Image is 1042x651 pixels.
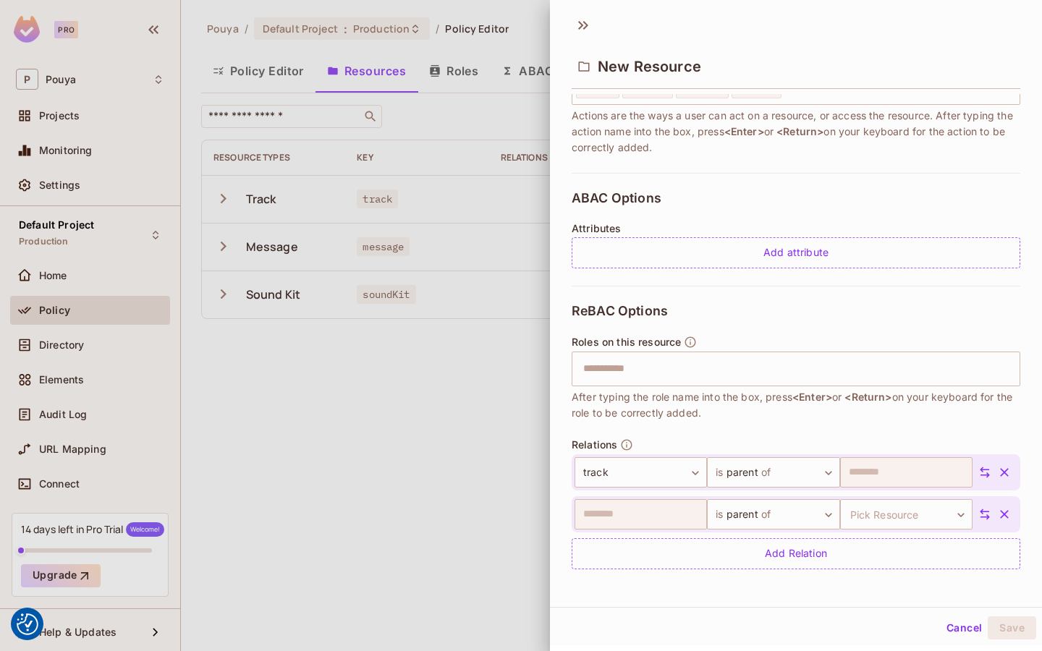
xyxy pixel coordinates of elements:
[572,191,661,205] span: ABAC Options
[572,389,1020,421] span: After typing the role name into the box, press or on your keyboard for the role to be correctly a...
[707,457,839,488] div: parent
[941,616,988,639] button: Cancel
[724,125,764,137] span: <Enter>
[598,58,701,75] span: New Resource
[575,457,707,488] div: track
[572,108,1020,156] span: Actions are the ways a user can act on a resource, or access the resource. After typing the actio...
[792,391,832,403] span: <Enter>
[572,223,622,234] span: Attributes
[776,125,823,137] span: <Return>
[758,461,771,484] span: of
[572,237,1020,268] div: Add attribute
[17,613,38,635] button: Consent Preferences
[707,499,839,529] div: parent
[758,503,771,526] span: of
[988,616,1036,639] button: Save
[844,391,891,403] span: <Return>
[17,613,38,635] img: Revisit consent button
[716,461,726,484] span: is
[572,538,1020,569] div: Add Relation
[572,304,668,318] span: ReBAC Options
[572,336,681,348] span: Roles on this resource
[572,439,617,451] span: Relations
[716,503,726,526] span: is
